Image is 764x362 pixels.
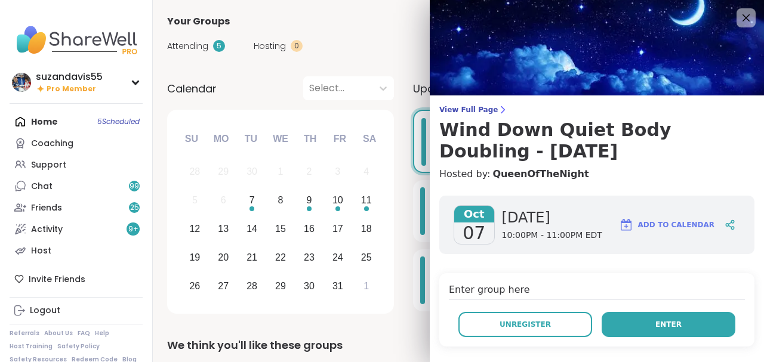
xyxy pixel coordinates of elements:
[325,159,350,185] div: Not available Friday, October 3rd, 2025
[291,40,303,52] div: 0
[361,249,372,265] div: 25
[363,278,369,294] div: 1
[332,221,343,237] div: 17
[31,202,62,214] div: Friends
[275,278,286,294] div: 29
[211,273,236,299] div: Choose Monday, October 27th, 2025
[208,126,234,152] div: Mo
[619,218,633,232] img: ShareWell Logomark
[247,221,257,237] div: 14
[275,221,286,237] div: 15
[297,216,322,242] div: Choose Thursday, October 16th, 2025
[353,188,379,214] div: Choose Saturday, October 11th, 2025
[304,249,315,265] div: 23
[325,188,350,214] div: Choose Friday, October 10th, 2025
[239,188,265,214] div: Choose Tuesday, October 7th, 2025
[10,19,143,61] img: ShareWell Nav Logo
[182,159,208,185] div: Not available Sunday, September 28th, 2025
[614,211,720,239] button: Add to Calendar
[30,305,60,317] div: Logout
[439,105,754,115] span: View Full Page
[353,159,379,185] div: Not available Saturday, October 4th, 2025
[247,278,257,294] div: 28
[189,278,200,294] div: 26
[297,126,324,152] div: Th
[95,329,109,338] a: Help
[439,105,754,162] a: View Full PageWind Down Quiet Body Doubling - [DATE]
[353,245,379,270] div: Choose Saturday, October 25th, 2025
[178,126,205,152] div: Su
[297,245,322,270] div: Choose Thursday, October 23rd, 2025
[304,221,315,237] div: 16
[325,216,350,242] div: Choose Friday, October 17th, 2025
[268,159,294,185] div: Not available Wednesday, October 1st, 2025
[254,40,286,52] span: Hosting
[332,192,343,208] div: 10
[189,221,200,237] div: 12
[211,245,236,270] div: Choose Monday, October 20th, 2025
[182,245,208,270] div: Choose Sunday, October 19th, 2025
[10,154,143,175] a: Support
[12,73,31,92] img: suzandavis55
[325,245,350,270] div: Choose Friday, October 24th, 2025
[638,219,714,230] span: Add to Calendar
[10,240,143,261] a: Host
[47,84,96,94] span: Pro Member
[463,222,485,244] span: 07
[449,283,745,300] h4: Enter group here
[167,337,750,354] div: We think you'll like these groups
[239,273,265,299] div: Choose Tuesday, October 28th, 2025
[167,81,217,97] span: Calendar
[439,119,754,162] h3: Wind Down Quiet Body Doubling - [DATE]
[31,181,53,193] div: Chat
[31,159,66,171] div: Support
[268,245,294,270] div: Choose Wednesday, October 22nd, 2025
[502,230,602,242] span: 10:00PM - 11:00PM EDT
[78,329,90,338] a: FAQ
[57,342,100,351] a: Safety Policy
[218,163,229,180] div: 29
[306,163,312,180] div: 2
[268,188,294,214] div: Choose Wednesday, October 8th, 2025
[247,249,257,265] div: 21
[332,249,343,265] div: 24
[218,249,229,265] div: 20
[268,273,294,299] div: Choose Wednesday, October 29th, 2025
[218,278,229,294] div: 27
[211,159,236,185] div: Not available Monday, September 29th, 2025
[182,188,208,214] div: Not available Sunday, October 5th, 2025
[31,245,51,257] div: Host
[458,312,592,337] button: Unregister
[211,188,236,214] div: Not available Monday, October 6th, 2025
[31,138,73,150] div: Coaching
[306,192,312,208] div: 9
[189,249,200,265] div: 19
[221,192,226,208] div: 6
[439,167,754,181] h4: Hosted by:
[10,342,53,351] a: Host Training
[267,126,294,152] div: We
[182,216,208,242] div: Choose Sunday, October 12th, 2025
[602,312,735,337] button: Enter
[326,126,353,152] div: Fr
[275,249,286,265] div: 22
[413,81,468,97] span: Upcoming
[304,278,315,294] div: 30
[167,14,230,29] span: Your Groups
[213,40,225,52] div: 5
[10,175,143,197] a: Chat99
[500,319,551,330] span: Unregister
[297,273,322,299] div: Choose Thursday, October 30th, 2025
[356,126,383,152] div: Sa
[36,70,103,83] div: suzandavis55
[325,273,350,299] div: Choose Friday, October 31st, 2025
[278,163,284,180] div: 1
[239,216,265,242] div: Choose Tuesday, October 14th, 2025
[10,218,143,240] a: Activity9+
[239,245,265,270] div: Choose Tuesday, October 21st, 2025
[10,132,143,154] a: Coaching
[128,224,138,234] span: 9 +
[335,163,340,180] div: 3
[361,221,372,237] div: 18
[297,188,322,214] div: Choose Thursday, October 9th, 2025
